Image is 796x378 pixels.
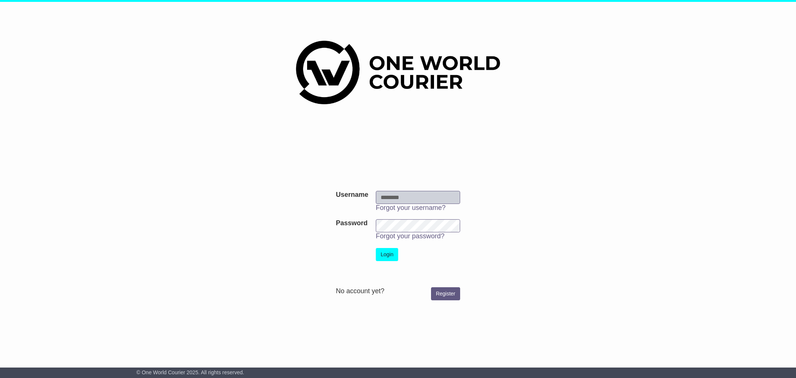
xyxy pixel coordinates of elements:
span: © One World Courier 2025. All rights reserved. [137,369,244,375]
a: Forgot your username? [376,204,446,211]
button: Login [376,248,398,261]
div: No account yet? [336,287,460,295]
img: One World [296,41,500,104]
a: Forgot your password? [376,232,444,240]
label: Username [336,191,368,199]
a: Register [431,287,460,300]
label: Password [336,219,368,227]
